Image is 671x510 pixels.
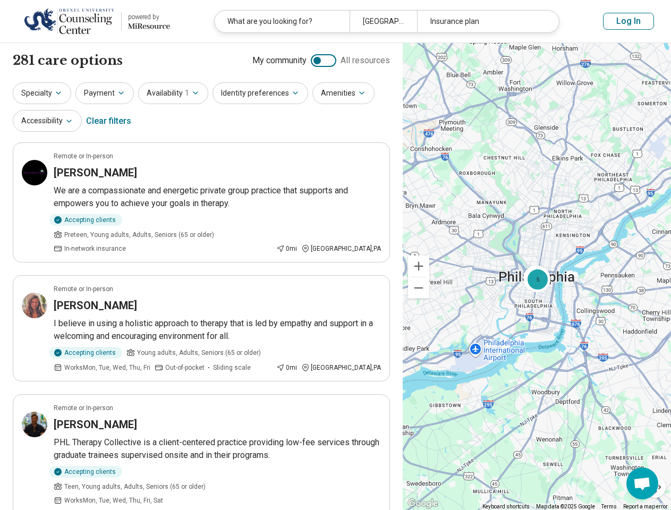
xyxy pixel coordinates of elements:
span: Preteen, Young adults, Adults, Seniors (65 or older) [64,230,214,240]
h3: [PERSON_NAME] [54,298,137,313]
span: Young adults, Adults, Seniors (65 or older) [137,348,261,358]
h3: [PERSON_NAME] [54,165,137,180]
a: Open chat [626,467,658,499]
p: Remote or In-person [54,284,113,294]
img: Drexel University [24,8,115,34]
span: 1 [185,88,189,99]
span: Works Mon, Tue, Wed, Thu, Fri, Sat [64,496,163,505]
button: Zoom out [408,277,429,299]
button: Log In [603,13,654,30]
span: All resources [341,54,390,67]
div: 0 mi [276,363,297,372]
p: Remote or In-person [54,151,113,161]
span: Map data ©2025 Google [536,504,595,509]
span: My community [252,54,307,67]
div: Insurance plan [417,11,552,32]
div: Clear filters [86,108,131,134]
div: [GEOGRAPHIC_DATA] , PA [301,244,381,253]
button: Identity preferences [213,82,308,104]
div: 0 mi [276,244,297,253]
div: 5 [525,267,550,292]
a: Terms (opens in new tab) [601,504,617,509]
p: I believe in using a holistic approach to therapy that is led by empathy and support in a welcomi... [54,317,381,343]
h3: [PERSON_NAME] [54,417,137,432]
p: PHL Therapy Collective is a client-centered practice providing low-fee services through graduate ... [54,436,381,462]
span: Teen, Young adults, Adults, Seniors (65 or older) [64,482,206,491]
p: Remote or In-person [54,403,113,413]
div: [GEOGRAPHIC_DATA], [GEOGRAPHIC_DATA] [350,11,417,32]
div: What are you looking for? [215,11,350,32]
span: Works Mon, Tue, Wed, Thu, Fri [64,363,150,372]
button: Amenities [312,82,375,104]
div: powered by [128,12,170,22]
button: Accessibility [13,110,82,132]
div: Accepting clients [49,466,122,478]
h1: 281 care options [13,52,123,70]
div: Accepting clients [49,214,122,226]
a: Drexel Universitypowered by [17,8,170,34]
button: Availability1 [138,82,208,104]
span: Sliding scale [213,363,251,372]
div: [GEOGRAPHIC_DATA] , PA [301,363,381,372]
span: Out-of-pocket [165,363,205,372]
button: Payment [75,82,134,104]
a: Report a map error [623,504,668,509]
p: We are a compassionate and energetic private group practice that supports and empowers you to ach... [54,184,381,210]
button: Zoom in [408,256,429,277]
div: Accepting clients [49,347,122,359]
button: Specialty [13,82,71,104]
span: In-network insurance [64,244,126,253]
